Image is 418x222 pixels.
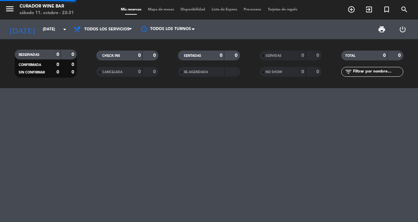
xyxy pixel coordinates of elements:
input: Filtrar por nombre... [352,68,403,75]
span: SENTADAS [184,54,201,57]
i: exit_to_app [365,6,373,13]
span: Mapa de mesas [145,8,177,11]
strong: 0 [56,62,59,67]
strong: 0 [316,53,320,58]
strong: 0 [72,62,75,67]
i: power_settings_new [399,25,407,33]
strong: 0 [138,70,141,74]
i: menu [5,4,15,14]
div: Curador Wine Bar [20,3,74,10]
strong: 0 [56,52,59,57]
span: RE AGENDADA [184,71,208,74]
span: Todos los servicios [84,27,129,32]
span: Mis reservas [118,8,145,11]
span: RESERVADAS [19,53,40,56]
strong: 0 [138,53,141,58]
strong: 0 [72,70,75,74]
i: arrow_drop_down [61,25,69,33]
i: add_circle_outline [347,6,355,13]
span: Lista de Espera [208,8,240,11]
div: LOG OUT [392,20,413,39]
span: CONFIRMADA [19,63,41,67]
span: Disponibilidad [177,8,208,11]
button: menu [5,4,15,16]
strong: 0 [153,53,157,58]
i: filter_list [345,68,352,76]
span: Tarjetas de regalo [265,8,301,11]
span: SERVIDAS [265,54,281,57]
strong: 0 [220,53,222,58]
strong: 0 [301,53,304,58]
i: [DATE] [5,22,40,37]
span: NO SHOW [265,71,282,74]
strong: 0 [383,53,386,58]
span: SIN CONFIRMAR [19,71,45,74]
strong: 0 [301,70,304,74]
strong: 0 [56,70,59,74]
strong: 0 [398,53,402,58]
strong: 0 [153,70,157,74]
div: sábado 11. octubre - 22:31 [20,10,74,16]
strong: 0 [72,52,75,57]
span: Pre-acceso [240,8,265,11]
span: TOTAL [345,54,355,57]
i: turned_in_not [383,6,391,13]
span: CANCELADA [102,71,122,74]
i: search [400,6,408,13]
span: print [378,25,386,33]
strong: 0 [316,70,320,74]
span: CHECK INS [102,54,120,57]
strong: 0 [235,53,239,58]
